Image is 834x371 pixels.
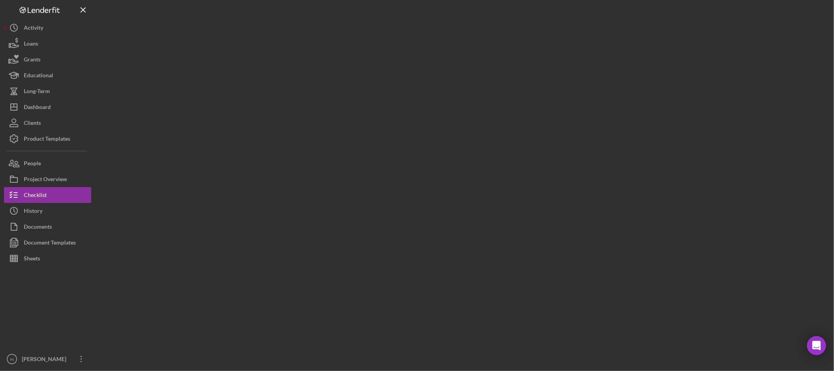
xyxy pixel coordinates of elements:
div: Project Overview [24,171,67,189]
button: Dashboard [4,99,91,115]
div: Grants [24,52,40,69]
div: Product Templates [24,131,70,149]
button: Grants [4,52,91,67]
button: Checklist [4,187,91,203]
button: Clients [4,115,91,131]
button: Documents [4,219,91,235]
div: Sheets [24,251,40,268]
div: Dashboard [24,99,51,117]
button: Loans [4,36,91,52]
div: Loans [24,36,38,54]
button: Long-Term [4,83,91,99]
button: Activity [4,20,91,36]
button: Sheets [4,251,91,266]
button: Educational [4,67,91,83]
div: Open Intercom Messenger [807,336,826,355]
div: Clients [24,115,41,133]
div: History [24,203,42,221]
div: Document Templates [24,235,76,252]
button: Document Templates [4,235,91,251]
button: People [4,155,91,171]
button: IN[PERSON_NAME] [4,351,91,367]
div: People [24,155,41,173]
div: [PERSON_NAME] [20,351,71,369]
div: Activity [24,20,43,38]
button: Project Overview [4,171,91,187]
div: Documents [24,219,52,237]
div: Checklist [24,187,47,205]
button: Product Templates [4,131,91,147]
button: History [4,203,91,219]
div: Long-Term [24,83,50,101]
div: Educational [24,67,53,85]
text: IN [10,357,14,361]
